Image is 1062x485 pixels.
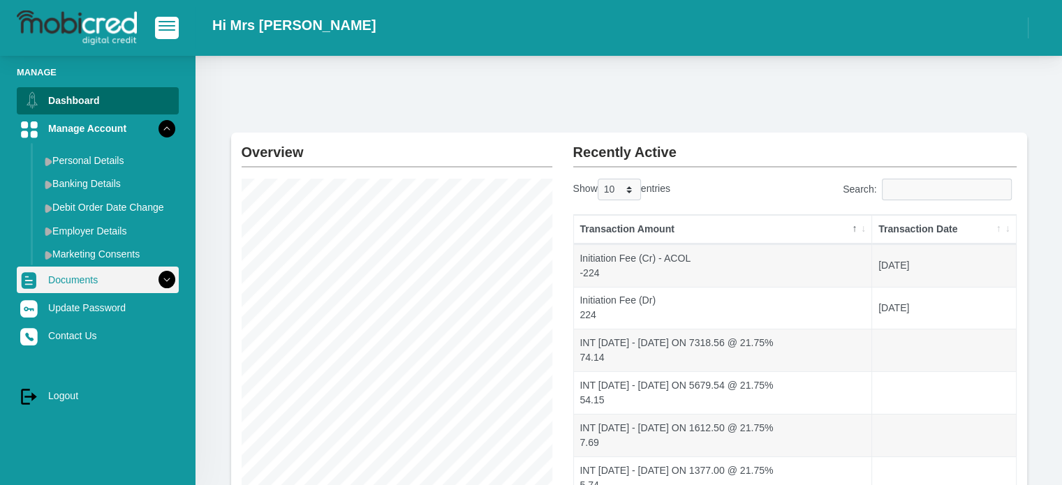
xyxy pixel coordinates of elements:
label: Search: [843,179,1017,200]
a: Logout [17,382,179,409]
label: Show entries [573,179,670,200]
td: [DATE] [872,244,1015,287]
img: menu arrow [45,157,52,166]
li: Manage [17,66,179,79]
td: [DATE] [872,287,1015,329]
a: Contact Us [17,322,179,349]
input: Search: [882,179,1012,200]
a: Banking Details [39,172,179,195]
a: Documents [17,267,179,293]
img: logo-mobicred.svg [17,10,137,45]
a: Manage Account [17,115,179,142]
select: Showentries [598,179,641,200]
img: menu arrow [45,204,52,213]
a: Dashboard [17,87,179,114]
img: menu arrow [45,180,52,189]
img: menu arrow [45,227,52,236]
td: INT [DATE] - [DATE] ON 1612.50 @ 21.75% 7.69 [574,414,873,456]
img: menu arrow [45,251,52,260]
th: Transaction Amount: activate to sort column descending [574,215,873,244]
a: Debit Order Date Change [39,196,179,218]
td: INT [DATE] - [DATE] ON 5679.54 @ 21.75% 54.15 [574,371,873,414]
td: Initiation Fee (Cr) - ACOL -224 [574,244,873,287]
a: Update Password [17,294,179,321]
a: Marketing Consents [39,243,179,265]
a: Employer Details [39,220,179,242]
td: INT [DATE] - [DATE] ON 7318.56 @ 21.75% 74.14 [574,329,873,371]
h2: Recently Active [573,133,1017,161]
th: Transaction Date: activate to sort column ascending [872,215,1015,244]
a: Personal Details [39,149,179,172]
h2: Overview [242,133,552,161]
h2: Hi Mrs [PERSON_NAME] [212,17,376,33]
td: Initiation Fee (Dr) 224 [574,287,873,329]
